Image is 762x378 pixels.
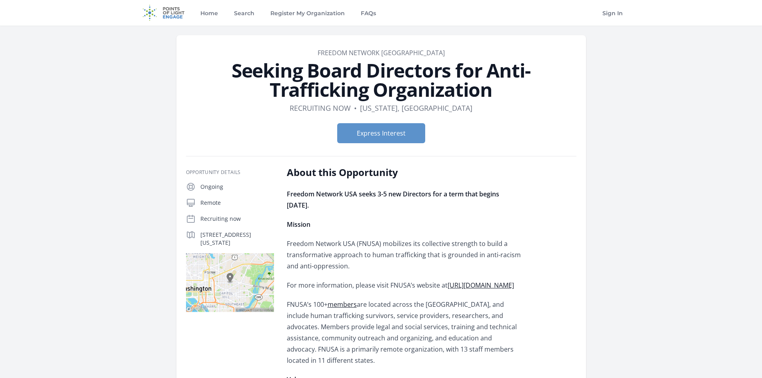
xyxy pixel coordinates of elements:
[287,166,521,179] h2: About this Opportunity
[200,231,274,247] p: [STREET_ADDRESS][US_STATE]
[337,123,425,143] button: Express Interest
[200,183,274,191] p: Ongoing
[287,299,521,366] p: FNUSA’s 100+ are located across the [GEOGRAPHIC_DATA], and include human trafficking survivors, s...
[448,281,514,290] a: [URL][DOMAIN_NAME]
[287,238,521,272] p: Freedom Network USA (FNUSA) mobilizes its collective strength to build a transformative approach ...
[287,220,310,229] strong: Mission
[354,102,357,114] div: •
[287,280,521,291] p: For more information, please visit FNUSA’s website at
[328,300,357,309] a: members
[186,253,274,312] img: Map
[287,190,499,210] strong: Freedom Network USA seeks 3-5 new Directors for a term that begins [DATE].
[186,169,274,176] h3: Opportunity Details
[318,48,445,57] a: Freedom Network [GEOGRAPHIC_DATA]
[186,61,576,99] h1: Seeking Board Directors for Anti-Trafficking Organization
[290,102,351,114] dd: Recruiting now
[200,215,274,223] p: Recruiting now
[360,102,472,114] dd: [US_STATE], [GEOGRAPHIC_DATA]
[200,199,274,207] p: Remote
